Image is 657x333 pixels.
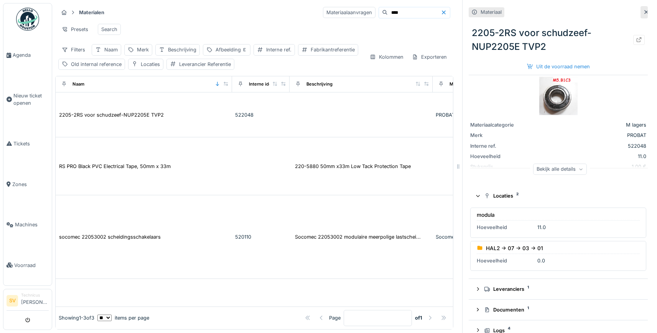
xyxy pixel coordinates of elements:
span: Machines [15,221,49,228]
div: 0.0 [537,257,545,264]
div: 220-5880 50mm x33m Low Tack Protection Tape [295,163,411,170]
div: Old internal reference [71,61,122,68]
a: Agenda [3,35,52,76]
div: 2205-2RS voor schudzeef-NUP2205E TVP2 [469,23,648,57]
div: Afbeelding [216,46,247,53]
span: Agenda [13,51,49,59]
a: Machines [3,204,52,245]
span: Nieuw ticket openen [13,92,49,107]
summary: Locaties2 [472,189,645,203]
a: Zones [3,164,52,204]
div: Beschrijving [168,46,196,53]
div: Uit de voorraad nemen [524,61,593,72]
div: Materiaal [481,8,502,16]
div: Locaties [484,192,639,199]
div: Filters [58,44,89,55]
div: Naam [104,46,118,53]
span: Zones [12,181,49,188]
div: 520110 [235,233,287,241]
div: Socomec 22053002 modulaire meerpolige lastschei... [295,233,421,241]
div: Presets [58,24,92,35]
div: Leveranciers [484,285,639,293]
div: Showing 1 - 3 of 3 [59,314,94,321]
div: PROBAT [436,111,487,119]
div: Interne ref. [266,46,291,53]
a: Voorraad [3,245,52,286]
div: PROBAT [531,132,646,139]
div: Locaties [141,61,160,68]
div: Bekijk alle details [533,163,587,175]
div: 2205-2RS voor schudzeef-NUP2205E TVP2 [59,111,164,119]
div: Hoeveelheid [477,257,534,264]
strong: of 1 [415,314,422,321]
div: Page [329,314,341,321]
div: Exporteren [408,51,450,63]
div: Leverancier Referentie [179,61,231,68]
div: Technicus [21,292,49,298]
div: Interne ref. [470,142,528,150]
li: SV [7,295,18,307]
img: 2205-2RS voor schudzeef-NUP2205E TVP2 [539,77,578,115]
div: Kolommen [366,51,407,63]
a: Tickets [3,124,52,164]
div: Materiaalcategorie [470,121,528,129]
div: Fabrikantreferentie [311,46,355,53]
span: Voorraad [14,262,49,269]
div: HAL2 -> 07 -> 03 -> 01 [486,244,543,252]
div: Hoeveelheid [470,153,528,160]
div: Merk [470,132,528,139]
div: 11.0 [537,224,546,231]
div: items per page [97,314,149,321]
div: Documenten [484,306,639,313]
div: 522048 [531,142,646,150]
summary: Documenten1 [472,303,645,317]
strong: Materialen [76,9,107,16]
a: Nieuw ticket openen [3,76,52,124]
div: Beschrijving [306,81,333,87]
a: SV Technicus[PERSON_NAME] [7,292,49,311]
div: Socomec [436,233,487,241]
div: Materiaalaanvragen [323,7,375,18]
div: Merk [450,81,460,87]
div: 11.0 [531,153,646,160]
div: Hoeveelheid [477,224,534,231]
span: Tickets [13,140,49,147]
summary: Leveranciers1 [472,282,645,296]
div: Search [101,26,117,33]
div: M lagers [531,121,646,129]
img: Badge_color-CXgf-gQk.svg [16,8,39,31]
div: modula [477,211,495,219]
li: [PERSON_NAME] [21,292,49,309]
div: RS PRO Black PVC Electrical Tape, 50mm x 33m [59,163,171,170]
div: Merk [137,46,149,53]
div: Interne identificator [249,81,290,87]
div: Naam [72,81,84,87]
div: 522048 [235,111,287,119]
div: socomec 22053002 scheidingsschakelaars [59,233,161,241]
